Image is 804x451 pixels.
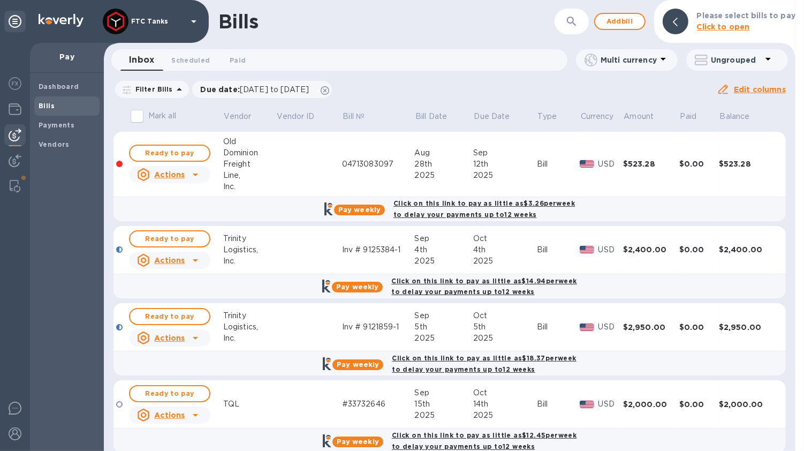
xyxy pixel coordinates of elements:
img: Logo [39,14,84,27]
b: Click to open [697,22,750,31]
div: $2,000.00 [623,399,679,410]
b: Click on this link to pay as little as $3.26 per week to delay your payments up to 12 weeks [393,199,575,219]
div: $0.00 [679,322,719,333]
div: Sep [415,387,473,399]
div: $0.00 [679,244,719,255]
span: Bill № [343,111,378,122]
div: 2025 [415,410,473,421]
b: Dashboard [39,82,79,91]
div: Line, [223,170,276,181]
div: 2025 [415,333,473,344]
b: Pay weekly [336,283,378,291]
button: Ready to pay [129,308,210,325]
div: Inv # 9121859-1 [342,321,415,333]
div: $2,950.00 [623,322,679,333]
button: Ready to pay [129,145,210,162]
span: Inbox [129,52,154,67]
div: 12th [473,159,537,170]
b: Pay weekly [337,438,379,446]
p: Paid [680,111,697,122]
p: USD [598,399,623,410]
span: Ready to pay [139,147,201,160]
div: Aug [415,147,473,159]
div: TQL [223,399,276,410]
b: Click on this link to pay as little as $14.94 per week to delay your payments up to 12 weeks [391,277,577,296]
div: Sep [415,233,473,244]
div: $2,400.00 [623,244,679,255]
p: Due Date [474,111,510,122]
div: $523.28 [623,159,679,169]
img: USD [580,401,594,408]
p: USD [598,159,623,170]
span: Ready to pay [139,387,201,400]
p: Due date : [201,84,315,95]
div: 2025 [415,255,473,267]
button: Ready to pay [129,385,210,402]
span: Vendor [224,111,266,122]
span: Amount [624,111,668,122]
u: Actions [154,256,185,265]
div: 15th [415,399,473,410]
div: Oct [473,233,537,244]
p: USD [598,321,623,333]
img: USD [580,246,594,253]
p: Type [538,111,557,122]
div: Logistics, [223,244,276,255]
span: Balance [720,111,764,122]
div: 2025 [473,170,537,181]
b: Pay weekly [338,206,381,214]
div: $523.28 [719,159,775,169]
img: Wallets [9,103,21,116]
div: 4th [473,244,537,255]
div: 2025 [473,410,537,421]
div: Inc. [223,181,276,192]
u: Actions [154,411,185,419]
div: Sep [473,147,537,159]
b: Please select bills to pay [697,11,795,20]
div: $0.00 [679,159,719,169]
p: Balance [720,111,750,122]
span: Vendor ID [277,111,329,122]
p: Bill Date [415,111,447,122]
p: Currency [581,111,614,122]
p: Amount [624,111,654,122]
p: Mark all [148,110,176,122]
p: Vendor ID [277,111,315,122]
button: Ready to pay [129,230,210,247]
div: Bill [537,244,580,255]
p: Bill № [343,111,365,122]
span: Scheduled [171,55,210,66]
p: Multi currency [601,55,657,65]
div: Inv # 9125384-1 [342,244,415,255]
span: Ready to pay [139,310,201,323]
img: Foreign exchange [9,77,21,90]
img: USD [580,160,594,168]
p: USD [598,244,623,255]
img: USD [580,324,594,331]
div: Logistics, [223,321,276,333]
div: #33732646 [342,399,415,410]
div: Inc. [223,333,276,344]
div: 14th [473,399,537,410]
b: Payments [39,121,74,129]
span: Bill Date [415,111,461,122]
b: Click on this link to pay as little as $12.45 per week to delay your payments up to 12 weeks [392,431,577,450]
div: Old [223,136,276,147]
div: 5th [473,321,537,333]
div: 5th [415,321,473,333]
span: Add bill [604,15,636,28]
div: 04713083097 [342,159,415,170]
span: Due Date [474,111,524,122]
div: Due date:[DATE] to [DATE] [192,81,332,98]
b: Pay weekly [337,360,379,369]
b: Click on this link to pay as little as $18.37 per week to delay your payments up to 12 weeks [392,354,576,373]
div: Inc. [223,255,276,267]
p: Vendor [224,111,252,122]
div: Bill [537,159,580,170]
div: $0.00 [679,399,719,410]
span: Paid [680,111,711,122]
u: Actions [154,334,185,342]
u: Edit columns [734,85,786,94]
div: $2,000.00 [719,399,775,410]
